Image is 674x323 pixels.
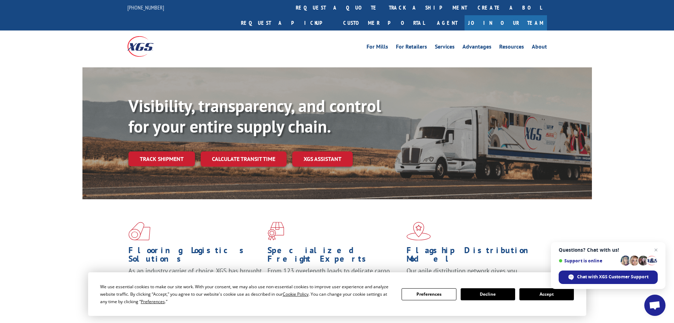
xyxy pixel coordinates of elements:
a: For Mills [367,44,388,52]
a: Resources [499,44,524,52]
h1: Flooring Logistics Solutions [128,246,262,267]
span: As an industry carrier of choice, XGS has brought innovation and dedication to flooring logistics... [128,267,262,292]
h1: Specialized Freight Experts [267,246,401,267]
a: Customer Portal [338,15,430,30]
span: Questions? Chat with us! [559,247,658,253]
div: Chat with XGS Customer Support [559,271,658,284]
img: xgs-icon-total-supply-chain-intelligence-red [128,222,150,240]
span: Support is online [559,258,618,263]
div: We use essential cookies to make our site work. With your consent, we may also use non-essential ... [100,283,393,305]
a: For Retailers [396,44,427,52]
a: Calculate transit time [201,151,287,167]
button: Preferences [402,288,456,300]
div: Cookie Consent Prompt [88,272,586,316]
h1: Flagship Distribution Model [407,246,540,267]
b: Visibility, transparency, and control for your entire supply chain. [128,95,381,137]
span: Close chat [652,246,660,254]
div: Open chat [644,295,666,316]
a: Agent [430,15,465,30]
a: Advantages [462,44,491,52]
a: Track shipment [128,151,195,166]
span: Our agile distribution network gives you nationwide inventory management on demand. [407,267,537,283]
a: About [532,44,547,52]
a: Services [435,44,455,52]
button: Accept [519,288,574,300]
a: XGS ASSISTANT [292,151,353,167]
p: From 123 overlength loads to delicate cargo, our experienced staff knows the best way to move you... [267,267,401,298]
img: xgs-icon-flagship-distribution-model-red [407,222,431,240]
span: Cookie Policy [283,291,309,297]
a: Join Our Team [465,15,547,30]
span: Preferences [141,299,165,305]
span: Chat with XGS Customer Support [577,274,649,280]
button: Decline [461,288,515,300]
a: [PHONE_NUMBER] [127,4,164,11]
img: xgs-icon-focused-on-flooring-red [267,222,284,240]
a: Request a pickup [236,15,338,30]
